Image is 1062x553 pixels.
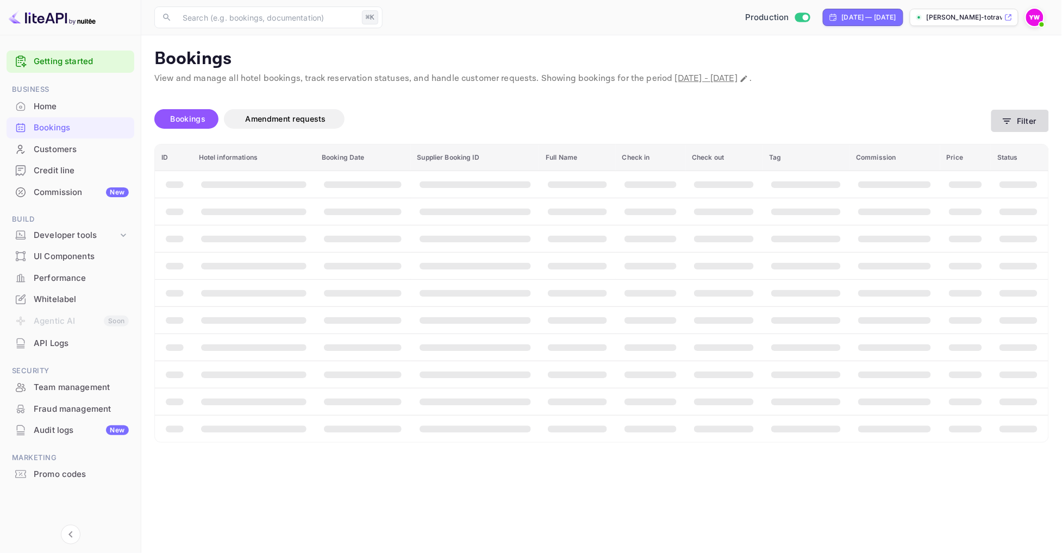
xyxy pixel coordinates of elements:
p: View and manage all hotel bookings, track reservation statuses, and handle customer requests. Sho... [154,72,1049,85]
div: Performance [7,268,134,289]
input: Search (e.g. bookings, documentation) [176,7,358,28]
a: Performance [7,268,134,288]
div: UI Components [7,246,134,267]
div: Home [7,96,134,117]
a: API Logs [7,333,134,353]
a: Promo codes [7,464,134,484]
div: Bookings [7,117,134,139]
div: [DATE] — [DATE] [842,12,896,22]
div: Credit line [7,160,134,181]
a: Bookings [7,117,134,137]
div: UI Components [34,250,129,263]
th: Check in [616,144,685,171]
a: Fraud management [7,399,134,419]
th: Supplier Booking ID [411,144,540,171]
div: New [106,425,129,435]
div: Promo codes [34,468,129,481]
div: account-settings tabs [154,109,991,129]
div: Customers [7,139,134,160]
span: Production [745,11,789,24]
div: Whitelabel [7,289,134,310]
img: Yahav Winkler [1026,9,1044,26]
button: Filter [991,110,1049,132]
th: Price [940,144,991,171]
span: Bookings [171,114,205,123]
span: Security [7,365,134,377]
div: Fraud management [34,403,129,416]
div: Bookings [34,122,129,134]
div: Team management [34,381,129,394]
img: LiteAPI logo [9,9,96,26]
div: Fraud management [7,399,134,420]
th: Booking Date [315,144,410,171]
div: New [106,187,129,197]
div: ⌘K [362,10,378,24]
p: [PERSON_NAME]-totravel... [927,12,1002,22]
div: Audit logsNew [7,420,134,441]
div: Commission [34,186,129,199]
th: Full Name [539,144,616,171]
a: CommissionNew [7,182,134,202]
button: Collapse navigation [61,525,80,544]
div: Customers [34,143,129,156]
a: Getting started [34,55,129,68]
a: UI Components [7,246,134,266]
p: Bookings [154,48,1049,70]
div: CommissionNew [7,182,134,203]
div: Team management [7,377,134,398]
div: Performance [34,272,129,285]
div: Audit logs [34,424,129,437]
th: Status [991,144,1048,171]
div: API Logs [7,333,134,354]
div: Switch to Sandbox mode [741,11,814,24]
div: Developer tools [7,226,134,245]
a: Customers [7,139,134,159]
span: Business [7,84,134,96]
a: Whitelabel [7,289,134,309]
div: Whitelabel [34,293,129,306]
div: Getting started [7,51,134,73]
th: Check out [685,144,763,171]
a: Team management [7,377,134,397]
th: ID [155,144,192,171]
th: Hotel informations [192,144,315,171]
a: Home [7,96,134,116]
th: Commission [849,144,940,171]
div: Developer tools [34,229,118,242]
div: Promo codes [7,464,134,485]
span: Build [7,213,134,225]
a: Audit logsNew [7,420,134,440]
table: booking table [155,144,1048,442]
span: [DATE] - [DATE] [675,73,738,84]
div: Home [34,100,129,113]
span: Amendment requests [246,114,326,123]
div: API Logs [34,337,129,350]
button: Change date range [739,73,749,84]
div: Credit line [34,165,129,177]
a: Credit line [7,160,134,180]
span: Marketing [7,452,134,464]
th: Tag [763,144,849,171]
